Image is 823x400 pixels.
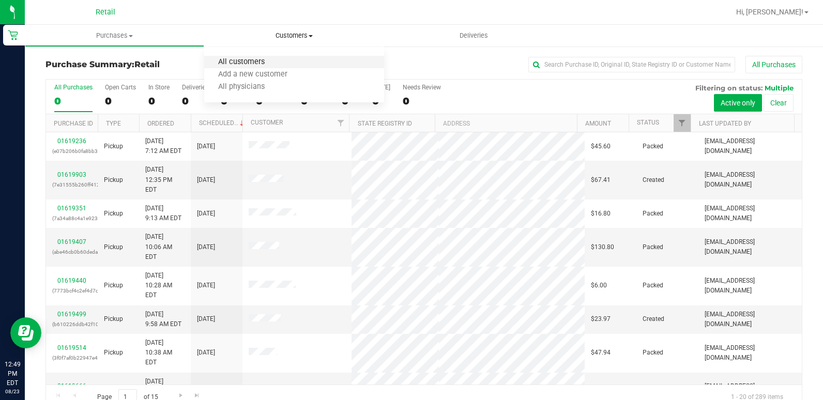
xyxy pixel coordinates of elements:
span: Pickup [104,142,123,151]
span: $47.94 [591,348,611,358]
span: [DATE] [197,348,215,358]
span: [DATE] [197,175,215,185]
span: [DATE] [197,242,215,252]
span: $130.80 [591,242,614,252]
a: 01619236 [57,137,86,145]
span: [DATE] 10:38 AM EDT [145,338,185,368]
a: Filter [332,114,349,132]
span: [EMAIL_ADDRESS][DOMAIN_NAME] [705,310,796,329]
span: Retail [134,59,160,69]
span: [EMAIL_ADDRESS][DOMAIN_NAME] [705,276,796,296]
a: 01619514 [57,344,86,351]
p: (7a34a88c4a1e923a) [52,213,92,223]
a: 01619407 [57,238,86,245]
span: Deliveries [446,31,502,40]
div: 0 [148,95,170,107]
th: Address [435,114,577,132]
h3: Purchase Summary: [45,60,298,69]
span: Packed [643,348,663,358]
div: Deliveries [182,84,208,91]
span: [DATE] [197,209,215,219]
div: 0 [54,95,93,107]
p: (e07b206b0fa8bb3c) [52,146,92,156]
a: 01619440 [57,277,86,284]
span: Packed [643,281,663,290]
a: Amount [585,120,611,127]
p: (7773bcf4c2ef4d7d) [52,286,92,296]
a: Purchase ID [54,120,93,127]
span: Filtering on status: [695,84,763,92]
span: Multiple [765,84,794,92]
span: Pickup [104,175,123,185]
input: Search Purchase ID, Original ID, State Registry ID or Customer Name... [528,57,735,72]
a: 01619351 [57,205,86,212]
p: (7e31555b260ff412) [52,180,92,190]
span: Packed [643,142,663,151]
button: Active only [714,94,762,112]
span: [DATE] 7:12 AM EDT [145,136,181,156]
a: Ordered [147,120,174,127]
span: [DATE] 12:35 PM EDT [145,165,185,195]
p: (3f0f7af0b22947e4) [52,353,92,363]
a: Deliveries [384,25,563,47]
span: $23.97 [591,314,611,324]
p: 12:49 PM EDT [5,360,20,388]
span: Customers [204,31,384,40]
a: Purchases [25,25,204,47]
a: State Registry ID [358,120,412,127]
span: Purchases [25,31,204,40]
div: In Store [148,84,170,91]
p: (abe46cb0b60dedaf) [52,247,92,257]
span: [DATE] [197,281,215,290]
a: Status [637,119,659,126]
span: [DATE] 9:13 AM EDT [145,204,181,223]
span: Pickup [104,242,123,252]
button: All Purchases [745,56,802,73]
div: 0 [403,95,441,107]
span: [DATE] 10:06 AM EDT [145,232,185,262]
span: $45.60 [591,142,611,151]
span: $16.80 [591,209,611,219]
a: Customers All customers Add a new customer All physicians [204,25,384,47]
span: $6.00 [591,281,607,290]
div: 0 [182,95,208,107]
span: Add a new customer [204,70,301,79]
a: Type [106,120,121,127]
span: $67.41 [591,175,611,185]
span: [EMAIL_ADDRESS][DOMAIN_NAME] [705,170,796,190]
span: Created [643,314,664,324]
span: [DATE] 10:28 AM EDT [145,271,185,301]
span: [EMAIL_ADDRESS][DOMAIN_NAME] [705,136,796,156]
p: 08/23 [5,388,20,395]
span: Retail [96,8,115,17]
span: Pickup [104,348,123,358]
div: Open Carts [105,84,136,91]
span: [DATE] 9:58 AM EDT [145,310,181,329]
iframe: Resource center [10,317,41,348]
span: Hi, [PERSON_NAME]! [736,8,803,16]
a: 01619903 [57,171,86,178]
button: Clear [764,94,794,112]
span: [EMAIL_ADDRESS][DOMAIN_NAME] [705,237,796,257]
span: Pickup [104,209,123,219]
span: All physicians [204,83,279,91]
a: 01619499 [57,311,86,318]
div: Needs Review [403,84,441,91]
a: 01619666 [57,382,86,390]
div: All Purchases [54,84,93,91]
span: Packed [643,242,663,252]
span: Pickup [104,314,123,324]
span: [DATE] [197,314,215,324]
span: [EMAIL_ADDRESS][DOMAIN_NAME] [705,343,796,363]
span: [EMAIL_ADDRESS][DOMAIN_NAME] [705,204,796,223]
span: All customers [204,58,279,67]
span: [DATE] [197,142,215,151]
span: Pickup [104,281,123,290]
a: Customer [251,119,283,126]
a: Last Updated By [699,120,751,127]
inline-svg: Retail [8,30,18,40]
p: (b610226ddb42f109) [52,319,92,329]
div: 0 [105,95,136,107]
a: Scheduled [199,119,246,127]
span: Created [643,175,664,185]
